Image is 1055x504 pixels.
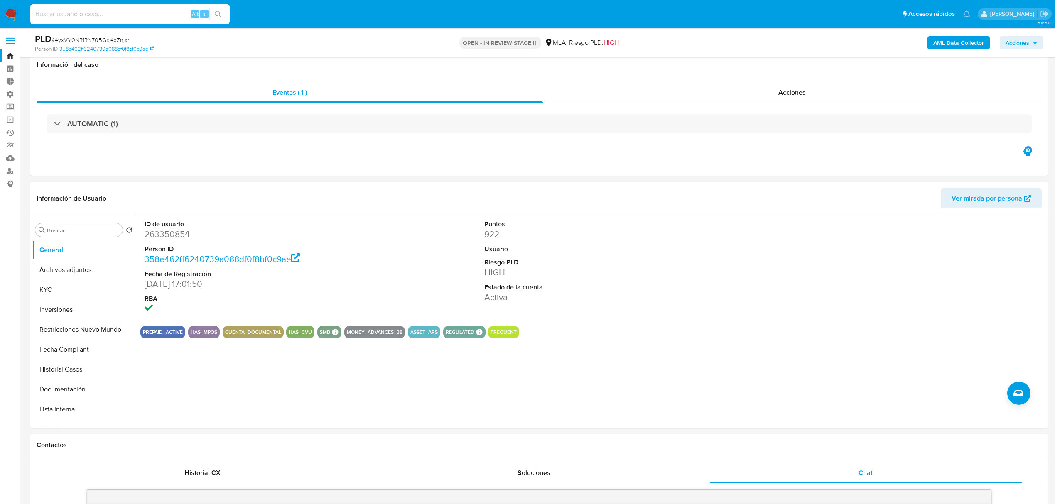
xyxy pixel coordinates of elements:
[963,10,970,17] a: Notificaciones
[484,245,702,254] dt: Usuario
[145,269,363,279] dt: Fecha de Registración
[32,240,136,260] button: General
[545,38,566,47] div: MLA
[927,36,990,49] button: AML Data Collector
[32,360,136,379] button: Historial Casos
[37,61,1042,69] h1: Información del caso
[39,227,45,233] button: Buscar
[778,88,806,97] span: Acciones
[32,419,136,439] button: Direcciones
[47,114,1032,133] div: AUTOMATIC (1)
[47,227,119,234] input: Buscar
[1006,36,1029,49] span: Acciones
[52,36,129,44] span: # 4yxVY0NR1RN70BGxj4xZnjxr
[37,194,106,203] h1: Información de Usuario
[459,37,541,49] p: OPEN - IN REVIEW STAGE III
[37,441,1042,449] h1: Contactos
[272,88,307,97] span: Eventos ( 1 )
[30,9,230,20] input: Buscar usuario o caso...
[952,188,1022,208] span: Ver mirada por persona
[604,38,619,47] span: HIGH
[35,45,58,53] b: Person ID
[184,468,221,477] span: Historial CX
[32,340,136,360] button: Fecha Compliant
[32,280,136,300] button: KYC
[35,32,52,45] b: PLD
[859,468,873,477] span: Chat
[192,10,199,18] span: Alt
[484,228,702,240] dd: 922
[941,188,1042,208] button: Ver mirada por persona
[933,36,984,49] b: AML Data Collector
[32,379,136,399] button: Documentación
[484,267,702,278] dd: HIGH
[569,38,619,47] span: Riesgo PLD:
[209,8,226,20] button: search-icon
[203,10,206,18] span: s
[908,10,955,18] span: Accesos rápidos
[32,399,136,419] button: Lista Interna
[145,245,363,254] dt: Person ID
[990,10,1037,18] p: andres.vilosio@mercadolibre.com
[145,220,363,229] dt: ID de usuario
[1040,10,1049,18] a: Salir
[67,119,118,128] h3: AUTOMATIC (1)
[32,260,136,280] button: Archivos adjuntos
[484,258,702,267] dt: Riesgo PLD
[145,278,363,290] dd: [DATE] 17:01:50
[145,294,363,303] dt: RBA
[32,320,136,340] button: Restricciones Nuevo Mundo
[32,300,136,320] button: Inversiones
[484,220,702,229] dt: Puntos
[484,283,702,292] dt: Estado de la cuenta
[1000,36,1043,49] button: Acciones
[484,291,702,303] dd: Activa
[59,45,154,53] a: 358e462ff6240739a088df0f8bf0c9ae
[126,227,132,236] button: Volver al orden por defecto
[145,228,363,240] dd: 263350854
[145,253,300,265] a: 358e462ff6240739a088df0f8bf0c9ae
[518,468,550,477] span: Soluciones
